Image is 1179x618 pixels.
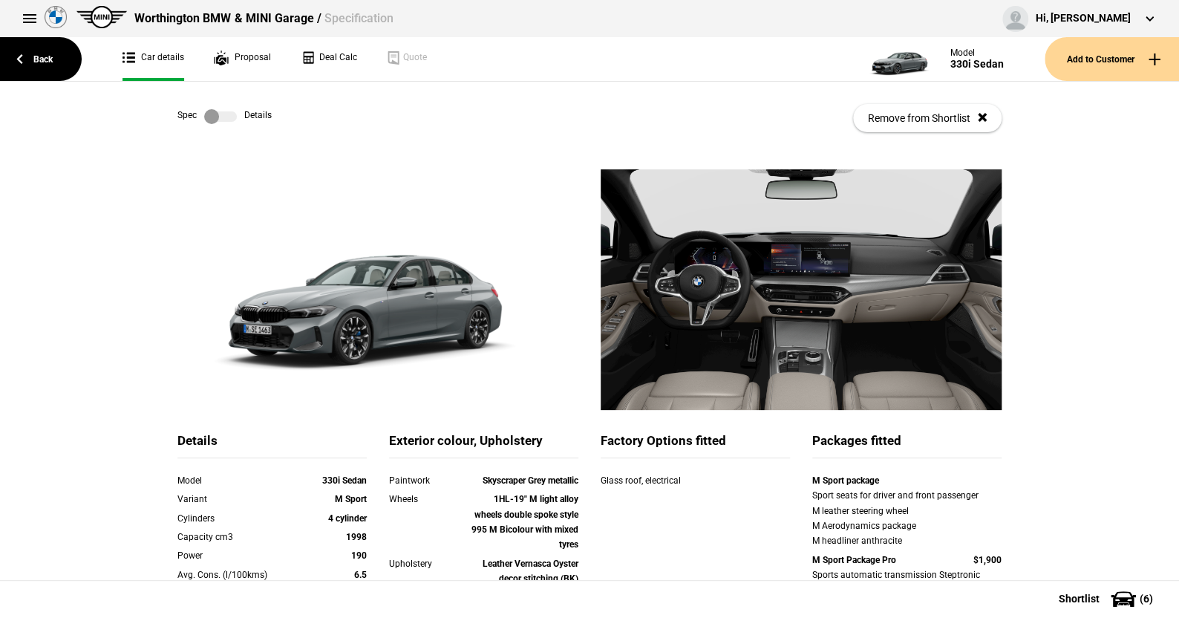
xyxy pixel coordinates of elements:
[973,555,1002,565] strong: $1,900
[389,432,578,458] div: Exterior colour, Upholstery
[177,432,367,458] div: Details
[177,567,291,582] div: Avg. Cons. (l/100kms)
[1036,11,1131,26] div: Hi, [PERSON_NAME]
[812,488,1002,549] div: Sport seats for driver and front passenger M leather steering wheel M Aerodynamics package M head...
[177,473,291,488] div: Model
[354,570,367,580] strong: 6.5
[483,559,578,584] strong: Leather Vernasca Oyster decor stitching (BK)
[1045,37,1179,81] button: Add to Customer
[601,432,790,458] div: Factory Options fitted
[177,530,291,544] div: Capacity cm3
[177,109,272,124] div: Spec Details
[335,494,367,504] strong: M Sport
[76,6,127,28] img: mini.png
[1140,593,1153,604] span: ( 6 )
[950,58,1004,71] div: 330i Sedan
[301,37,357,81] a: Deal Calc
[483,475,578,486] strong: Skyscraper Grey metallic
[214,37,271,81] a: Proposal
[950,48,1004,58] div: Model
[853,104,1002,132] button: Remove from Shortlist
[351,550,367,561] strong: 190
[1059,593,1100,604] span: Shortlist
[346,532,367,542] strong: 1998
[812,475,879,486] strong: M Sport package
[177,511,291,526] div: Cylinders
[389,492,465,507] div: Wheels
[328,513,367,524] strong: 4 cylinder
[389,556,465,571] div: Upholstery
[45,6,67,28] img: bmw.png
[1036,580,1179,617] button: Shortlist(6)
[601,473,734,488] div: Glass roof, electrical
[134,10,393,27] div: Worthington BMW & MINI Garage /
[812,432,1002,458] div: Packages fitted
[322,475,367,486] strong: 330i Sedan
[177,548,291,563] div: Power
[812,555,896,565] strong: M Sport Package Pro
[177,492,291,507] div: Variant
[123,37,184,81] a: Car details
[389,473,465,488] div: Paintwork
[324,11,393,25] span: Specification
[471,494,578,550] strong: 1HL-19" M light alloy wheels double spoke style 995 M Bicolour with mixed tyres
